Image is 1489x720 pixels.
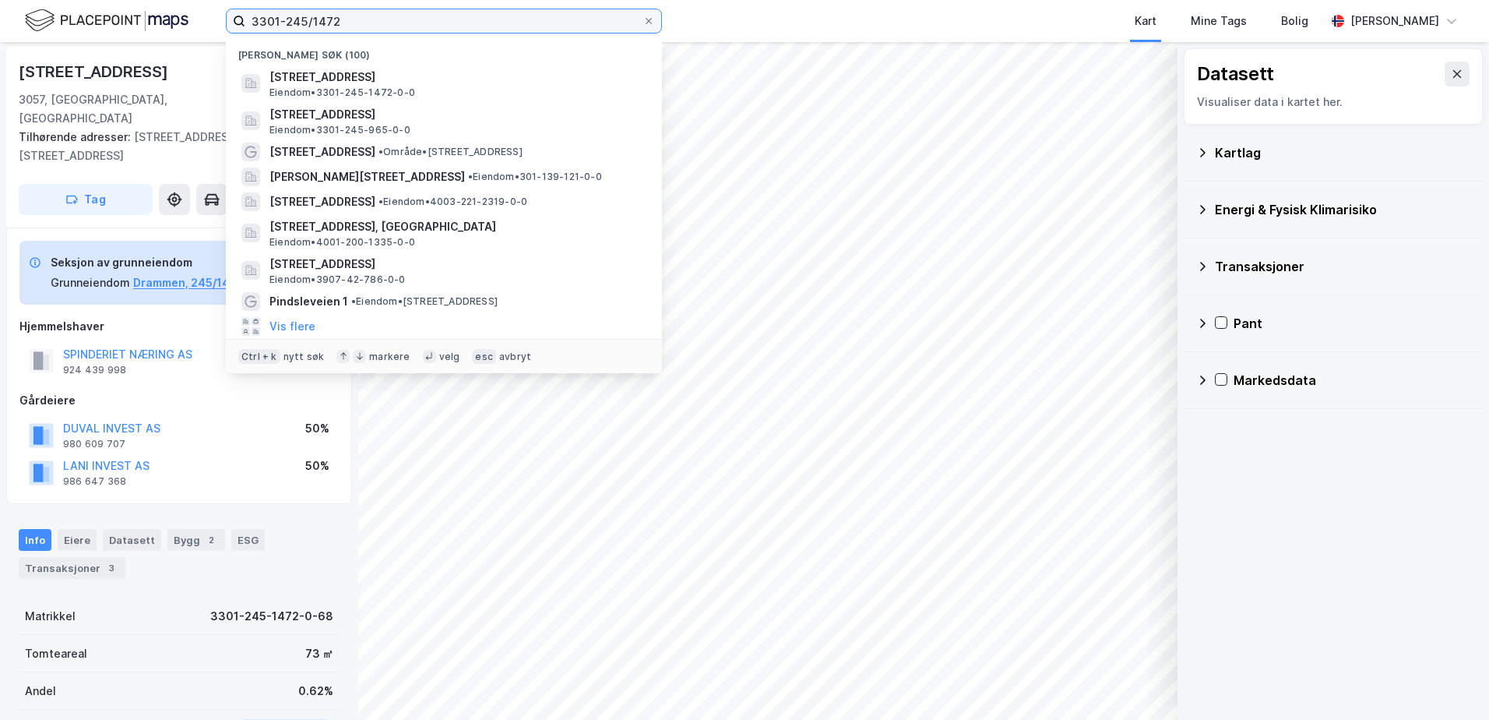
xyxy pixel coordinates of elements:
div: 0.62% [298,682,333,701]
div: Energi & Fysisk Klimarisiko [1215,200,1470,219]
span: [PERSON_NAME][STREET_ADDRESS] [269,168,465,186]
div: Gårdeiere [19,391,339,410]
img: logo.f888ab2527a4732fd821a326f86c7f29.svg [25,7,188,34]
div: 924 439 998 [63,364,126,376]
div: Kontrollprogram for chat [1411,645,1489,720]
div: 50% [305,419,329,438]
div: Transaksjoner [1215,257,1470,276]
span: Eiendom • 4001-200-1335-0-0 [269,236,415,249]
div: [STREET_ADDRESS] [19,59,171,84]
div: 50% [305,457,329,475]
div: Markedsdata [1234,371,1470,390]
div: Matrikkel [25,607,76,626]
div: markere [369,351,410,363]
div: 3 [104,560,119,576]
div: ESG [231,529,265,551]
input: Søk på adresse, matrikkel, gårdeiere, leietakere eller personer [245,9,642,33]
div: Mine Tags [1191,12,1247,30]
div: Transaksjoner [19,557,125,579]
div: Info [19,529,51,551]
div: Hjemmelshaver [19,317,339,336]
span: • [378,146,383,157]
span: Eiendom • [STREET_ADDRESS] [351,295,498,308]
div: Tomteareal [25,644,87,663]
span: [STREET_ADDRESS], [GEOGRAPHIC_DATA] [269,217,643,236]
span: • [378,196,383,207]
div: 980 609 707 [63,438,125,450]
button: Tag [19,184,153,215]
span: Pindsleveien 1 [269,292,348,311]
span: • [351,295,356,307]
div: avbryt [499,351,531,363]
div: Bolig [1281,12,1308,30]
span: Eiendom • 4003-221-2319-0-0 [378,196,527,208]
div: Kart [1135,12,1156,30]
span: • [468,171,473,182]
div: Eiere [58,529,97,551]
span: [STREET_ADDRESS] [269,105,643,124]
div: nytt søk [283,351,325,363]
span: Område • [STREET_ADDRESS] [378,146,523,158]
div: Bygg [167,529,225,551]
span: [STREET_ADDRESS] [269,143,375,161]
div: Kartlag [1215,143,1470,162]
span: [STREET_ADDRESS] [269,68,643,86]
div: Datasett [1197,62,1274,86]
div: Datasett [103,529,161,551]
div: [PERSON_NAME] søk (100) [226,37,662,65]
span: [STREET_ADDRESS] [269,255,643,274]
span: Tilhørende adresser: [19,130,134,143]
div: Ctrl + k [238,349,280,365]
div: Seksjon av grunneiendom [51,253,244,272]
div: 986 647 368 [63,475,126,488]
span: Eiendom • 3301-245-965-0-0 [269,124,410,136]
div: 73 ㎡ [305,644,333,663]
div: velg [439,351,460,363]
span: Eiendom • 3301-245-1472-0-0 [269,86,415,99]
button: Vis flere [269,317,315,336]
span: Eiendom • 3907-42-786-0-0 [269,274,406,286]
div: 2 [203,532,219,548]
div: 3301-245-1472-0-68 [210,607,333,626]
span: [STREET_ADDRESS] [269,192,375,211]
div: Visualiser data i kartet her. [1197,93,1470,111]
div: Pant [1234,314,1470,333]
div: esc [472,349,496,365]
div: 3057, [GEOGRAPHIC_DATA], [GEOGRAPHIC_DATA] [19,90,228,128]
span: Eiendom • 301-139-121-0-0 [468,171,602,183]
div: Grunneiendom [51,274,130,292]
iframe: Chat Widget [1411,645,1489,720]
div: [STREET_ADDRESS], [STREET_ADDRESS] [19,128,327,165]
div: Andel [25,682,56,701]
button: Drammen, 245/1472 [133,274,244,292]
div: [PERSON_NAME] [1350,12,1439,30]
